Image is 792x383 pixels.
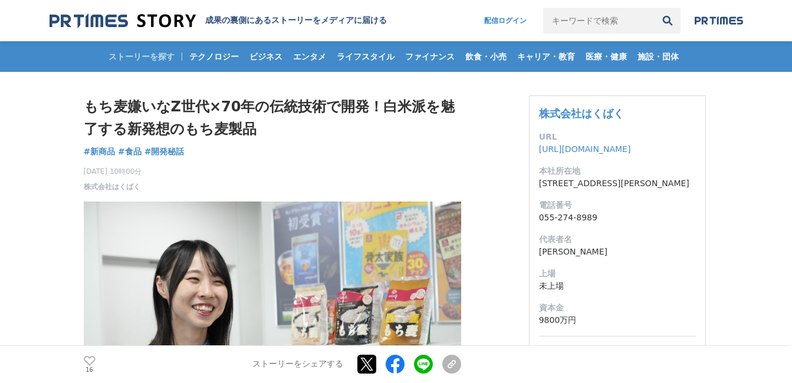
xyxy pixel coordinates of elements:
[332,51,399,62] span: ライフスタイル
[288,51,331,62] span: エンタメ
[539,165,696,177] dt: 本社所在地
[539,280,696,292] dd: 未上場
[581,51,632,62] span: 医療・健康
[543,8,655,34] input: キーワードで検索
[539,233,696,246] dt: 代表者名
[472,8,538,34] a: 配信ログイン
[633,41,683,72] a: 施設・団体
[84,367,96,373] p: 16
[185,41,244,72] a: テクノロジー
[512,51,580,62] span: キャリア・教育
[539,199,696,212] dt: 電話番号
[50,13,196,29] img: 成果の裏側にあるストーリーをメディアに届ける
[84,95,461,141] h1: もち麦嫌いなZ世代×70年の伝統技術で開発！白米派を魅了する新発想のもち麦製品
[539,144,631,154] a: [URL][DOMAIN_NAME]
[245,51,287,62] span: ビジネス
[633,51,683,62] span: 施設・団体
[400,41,459,72] a: ファイナンス
[655,8,681,34] button: 検索
[695,16,743,25] img: prtimes
[332,41,399,72] a: ライフスタイル
[84,181,140,192] a: 株式会社はくばく
[144,146,185,158] a: #開発秘話
[245,41,287,72] a: ビジネス
[539,268,696,280] dt: 上場
[144,146,185,157] span: #開発秘話
[252,359,343,370] p: ストーリーをシェアする
[84,166,142,177] span: [DATE] 10時00分
[400,51,459,62] span: ファイナンス
[288,41,331,72] a: エンタメ
[512,41,580,72] a: キャリア・教育
[581,41,632,72] a: 医療・健康
[84,146,116,158] a: #新商品
[205,15,387,26] h2: 成果の裏側にあるストーリーをメディアに届ける
[461,41,511,72] a: 飲食・小売
[84,146,116,157] span: #新商品
[461,51,511,62] span: 飲食・小売
[185,51,244,62] span: テクノロジー
[539,107,624,120] a: 株式会社はくばく
[539,246,696,258] dd: [PERSON_NAME]
[50,13,387,29] a: 成果の裏側にあるストーリーをメディアに届ける 成果の裏側にあるストーリーをメディアに届ける
[539,314,696,326] dd: 9800万円
[539,212,696,224] dd: 055-274-8989
[539,302,696,314] dt: 資本金
[539,177,696,190] dd: [STREET_ADDRESS][PERSON_NAME]
[118,146,142,158] a: #食品
[118,146,142,157] span: #食品
[539,131,696,143] dt: URL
